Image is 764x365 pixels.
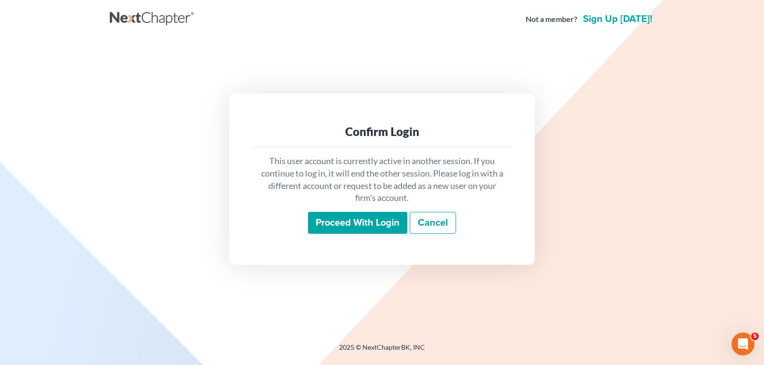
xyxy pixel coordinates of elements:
[410,212,456,234] a: Cancel
[110,343,654,360] div: 2025 © NextChapterBK, INC
[732,333,754,355] iframe: Intercom live chat
[260,124,504,139] div: Confirm Login
[260,155,504,204] p: This user account is currently active in another session. If you continue to log in, it will end ...
[526,14,577,25] strong: Not a member?
[581,14,654,24] a: Sign up [DATE]!
[751,333,759,340] span: 5
[308,212,407,234] input: Proceed with login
